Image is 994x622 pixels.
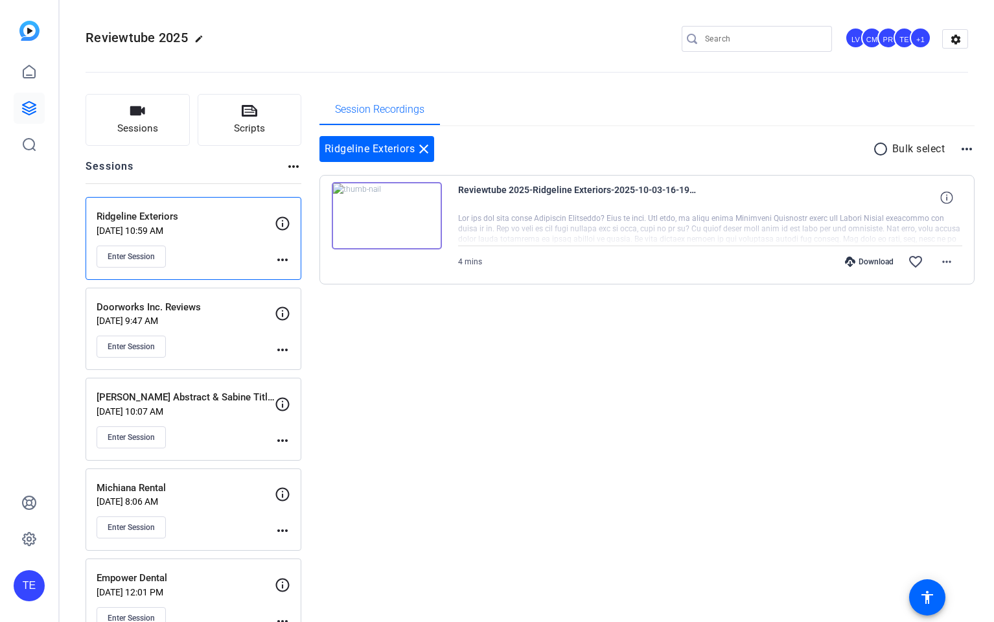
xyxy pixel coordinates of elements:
span: 4 mins [458,257,482,266]
button: Enter Session [97,516,166,538]
span: Reviewtube 2025-Ridgeline Exteriors-2025-10-03-16-19-10-374-0 [458,182,698,213]
mat-icon: more_horiz [275,342,290,358]
button: Sessions [86,94,190,146]
button: Enter Session [97,246,166,268]
p: [DATE] 9:47 AM [97,316,275,326]
ngx-avatar: Tim Epner [894,27,916,50]
ngx-avatar: Coby Maslyn [861,27,884,50]
div: Ridgeline Exteriors [319,136,435,162]
mat-icon: more_horiz [959,141,975,157]
span: Enter Session [108,432,155,443]
div: +1 [910,27,931,49]
mat-icon: more_horiz [939,254,954,270]
p: Michiana Rental [97,481,275,496]
p: [DATE] 8:06 AM [97,496,275,507]
mat-icon: accessibility [919,590,935,605]
p: Doorworks Inc. Reviews [97,300,275,315]
mat-icon: favorite_border [908,254,923,270]
span: Session Recordings [335,104,424,115]
div: LV [845,27,866,49]
button: Enter Session [97,426,166,448]
mat-icon: settings [943,30,969,49]
div: TE [894,27,915,49]
mat-icon: more_horiz [275,252,290,268]
div: PR [877,27,899,49]
p: [DATE] 10:59 AM [97,225,275,236]
mat-icon: more_horiz [275,523,290,538]
ngx-avatar: Prescott Rossi [877,27,900,50]
p: [DATE] 10:07 AM [97,406,275,417]
mat-icon: radio_button_unchecked [873,141,892,157]
span: Enter Session [108,341,155,352]
h2: Sessions [86,159,134,183]
input: Search [705,31,822,47]
span: Scripts [234,121,265,136]
p: Ridgeline Exteriors [97,209,275,224]
mat-icon: more_horiz [286,159,301,174]
ngx-avatar: Louis Voss [845,27,868,50]
button: Scripts [198,94,302,146]
span: Sessions [117,121,158,136]
span: Reviewtube 2025 [86,30,188,45]
div: CM [861,27,883,49]
img: blue-gradient.svg [19,21,40,41]
p: [PERSON_NAME] Abstract & Sabine Title Company [97,390,275,405]
span: Enter Session [108,251,155,262]
div: Download [838,257,900,267]
p: Empower Dental [97,571,275,586]
div: TE [14,570,45,601]
mat-icon: close [416,141,432,157]
span: Enter Session [108,522,155,533]
img: thumb-nail [332,182,442,249]
p: Bulk select [892,141,945,157]
button: Enter Session [97,336,166,358]
mat-icon: more_horiz [275,433,290,448]
mat-icon: edit [194,34,210,50]
p: [DATE] 12:01 PM [97,587,275,597]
